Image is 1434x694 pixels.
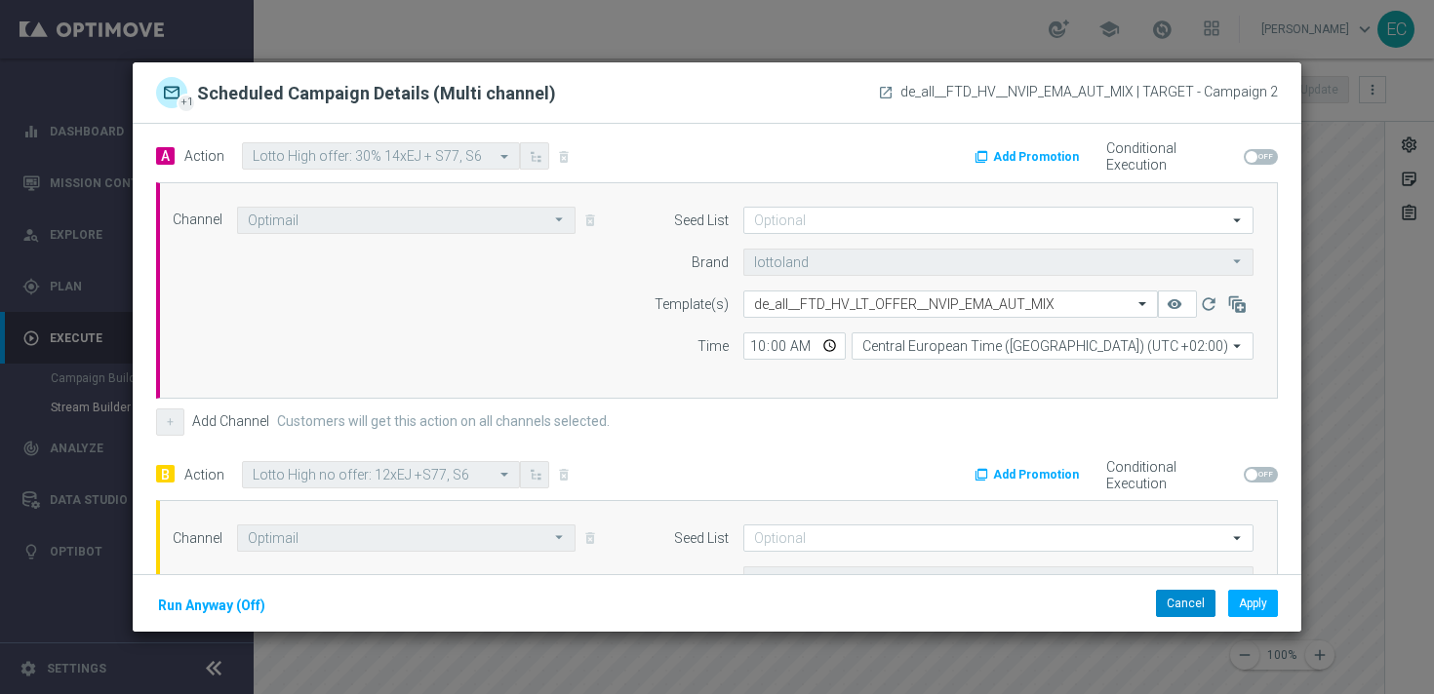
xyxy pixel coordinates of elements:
[197,82,556,108] h2: Scheduled Campaign Details (Multi channel)
[655,296,729,313] label: Template(s)
[156,147,175,165] span: A
[692,572,729,589] label: Brand
[277,413,610,430] label: Customers will get this action on all channels selected.
[743,524,1254,552] input: Optional
[1156,590,1215,617] button: Cancel
[156,408,184,436] button: +
[177,94,196,113] div: +1
[878,85,894,100] a: launch
[743,207,1254,234] input: Optional
[173,212,222,228] label: Channel
[550,208,570,232] i: arrow_drop_down
[1228,567,1248,592] i: arrow_drop_down
[852,332,1254,360] input: Select time zone
[1228,208,1248,233] i: arrow_drop_down
[242,461,520,488] ng-select: Lotto High no offer: 12xEJ +S77, S6
[1106,140,1236,173] label: Conditional Execution
[743,290,1158,318] ng-select: de_all__FTD_HV_LT_OFFER__NVIP_EMA_AUT_MIX
[550,525,570,550] i: arrow_drop_down
[697,338,729,355] label: Time
[156,465,175,482] span: B
[242,142,520,170] ng-select: Lotto High offer: 30% 14xEJ + S77, S6
[1197,290,1225,318] button: refresh
[184,467,224,483] label: Action
[1228,250,1248,274] i: arrow_drop_down
[1167,296,1182,312] i: remove_red_eye
[156,594,267,618] button: Run Anyway (Off)
[674,212,729,229] label: Seed List
[1158,290,1197,318] button: remove_red_eye
[692,254,729,271] label: Brand
[1228,525,1248,551] i: arrow_drop_down
[1199,294,1218,314] i: refresh
[973,146,1086,168] button: Add Promotion
[674,530,729,547] label: Seed List
[1228,333,1248,359] i: arrow_drop_down
[973,464,1086,485] button: Add Promotion
[1228,590,1278,617] button: Apply
[192,413,269,430] label: Add Channel
[1106,459,1236,492] label: Conditional Execution
[900,84,1278,100] span: de_all__FTD_HV__NVIP_EMA_AUT_MIX | TARGET - Campaign 2
[173,530,222,547] label: Channel
[184,148,224,165] label: Action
